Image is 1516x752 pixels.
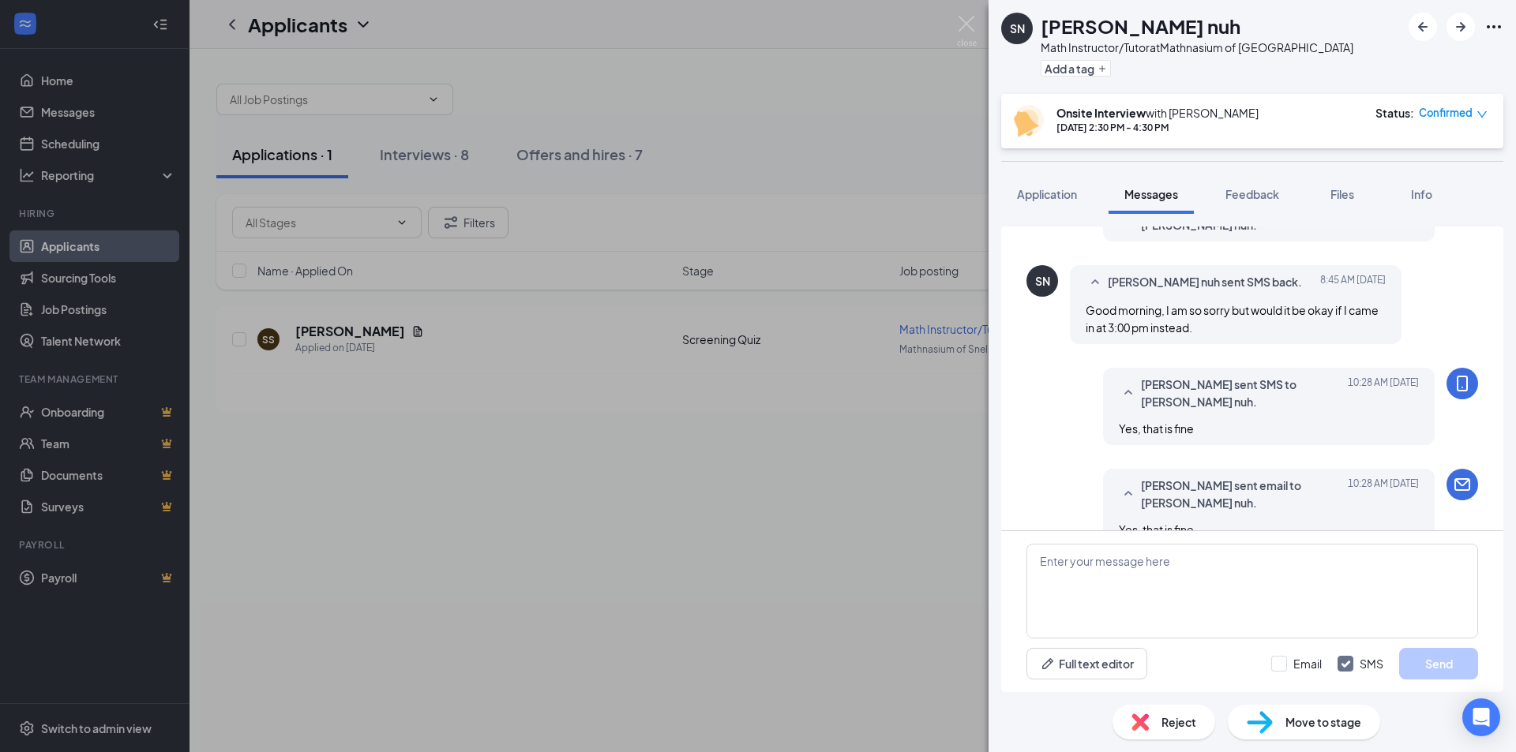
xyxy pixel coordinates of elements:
[1462,698,1500,736] div: Open Intercom Messenger
[1453,374,1472,393] svg: MobileSms
[1161,713,1196,731] span: Reject
[1040,656,1056,672] svg: Pen
[1451,17,1470,36] svg: ArrowRight
[1086,303,1379,335] span: Good morning, I am so sorry but would it be okay if I came in at 3:00 pm instead.
[1477,109,1488,120] span: down
[1119,421,1194,436] span: Yes, that is fine
[1348,376,1419,410] span: [DATE] 10:28 AM
[1320,273,1386,292] span: [DATE] 8:45 AM
[1419,105,1473,121] span: Confirmed
[1413,17,1432,36] svg: ArrowLeftNew
[1119,484,1138,503] svg: SmallChevronUp
[1484,17,1503,36] svg: Ellipses
[1108,273,1302,292] span: [PERSON_NAME] nuh sent SMS back.
[1056,121,1259,134] div: [DATE] 2:30 PM - 4:30 PM
[1086,273,1105,292] svg: SmallChevronUp
[1141,376,1348,410] span: [PERSON_NAME] sent SMS to [PERSON_NAME] nuh.
[1124,187,1178,201] span: Messages
[1119,522,1194,537] span: Yes, that is fine
[1141,477,1348,511] span: [PERSON_NAME] sent email to [PERSON_NAME] nuh.
[1041,60,1111,77] button: PlusAdd a tag
[1453,475,1472,494] svg: Email
[1056,106,1146,120] b: Onsite Interview
[1017,187,1077,201] span: Application
[1330,187,1354,201] span: Files
[1041,39,1353,55] div: Math Instructor/Tutor at Mathnasium of [GEOGRAPHIC_DATA]
[1348,477,1419,511] span: [DATE] 10:28 AM
[1041,13,1240,39] h1: [PERSON_NAME] nuh
[1285,713,1361,731] span: Move to stage
[1010,21,1025,36] div: SN
[1447,13,1475,41] button: ArrowRight
[1056,105,1259,121] div: with [PERSON_NAME]
[1035,273,1050,289] div: SN
[1375,105,1414,121] div: Status :
[1119,383,1138,402] svg: SmallChevronUp
[1399,648,1478,679] button: Send
[1026,648,1147,679] button: Full text editorPen
[1409,13,1437,41] button: ArrowLeftNew
[1098,64,1107,73] svg: Plus
[1225,187,1279,201] span: Feedback
[1411,187,1432,201] span: Info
